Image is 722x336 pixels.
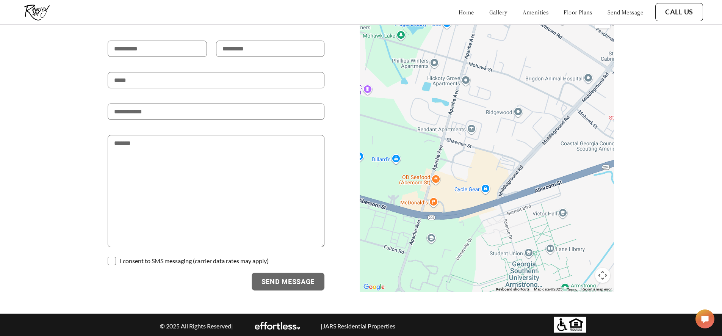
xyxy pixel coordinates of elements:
[362,282,387,292] img: Google
[534,287,562,291] span: Map data ©2025
[156,322,237,330] p: © 2025 All Rights Reserved |
[252,273,325,291] button: Send Message
[255,322,300,330] img: EA Logo
[665,8,693,16] a: Call Us
[459,8,474,16] a: home
[581,287,612,291] a: Report a map error
[564,8,592,16] a: floor plans
[318,322,398,330] p: | JARS Residential Properties
[655,3,703,21] button: Call Us
[523,8,549,16] a: amenities
[108,11,324,28] h1: Contact Us
[496,287,529,292] button: Keyboard shortcuts
[608,8,643,16] a: send message
[489,8,507,16] a: gallery
[567,287,577,292] a: Terms (opens in new tab)
[362,282,387,292] a: Open this area in Google Maps (opens a new window)
[595,268,610,283] button: Map camera controls
[554,317,586,333] img: Equal housing logo
[19,2,55,22] img: Company logo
